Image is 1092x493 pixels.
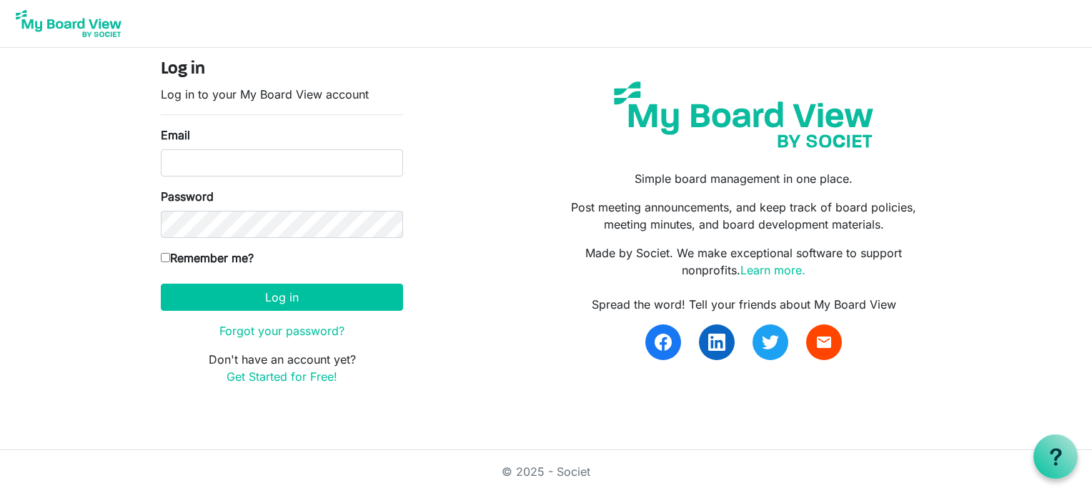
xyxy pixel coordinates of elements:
label: Email [161,126,190,144]
img: twitter.svg [762,334,779,351]
div: Spread the word! Tell your friends about My Board View [557,296,931,313]
a: © 2025 - Societ [502,464,590,479]
a: Forgot your password? [219,324,344,338]
p: Don't have an account yet? [161,351,403,385]
img: linkedin.svg [708,334,725,351]
p: Post meeting announcements, and keep track of board policies, meeting minutes, and board developm... [557,199,931,233]
a: email [806,324,842,360]
label: Remember me? [161,249,254,267]
p: Simple board management in one place. [557,170,931,187]
img: facebook.svg [655,334,672,351]
label: Password [161,188,214,205]
p: Log in to your My Board View account [161,86,403,103]
input: Remember me? [161,253,170,262]
img: my-board-view-societ.svg [603,71,884,159]
button: Log in [161,284,403,311]
h4: Log in [161,59,403,80]
span: email [815,334,833,351]
p: Made by Societ. We make exceptional software to support nonprofits. [557,244,931,279]
a: Learn more. [740,263,805,277]
a: Get Started for Free! [227,369,337,384]
img: My Board View Logo [11,6,126,41]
